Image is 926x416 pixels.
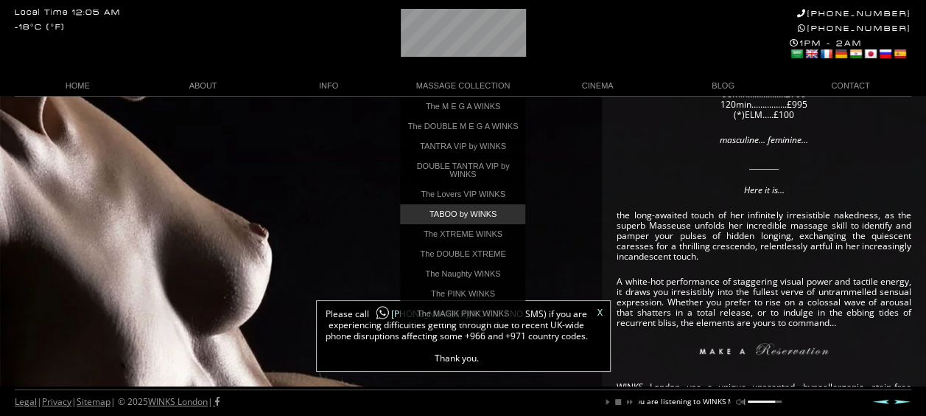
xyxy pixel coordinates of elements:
[617,110,911,120] p: (*)ELM…..£100
[375,305,390,321] img: whatsapp-icon1.png
[15,9,121,17] div: Local Time 12:05 AM
[744,184,785,196] em: Here it is…
[660,76,785,96] a: BLOG
[736,398,745,406] a: mute
[617,382,911,403] p: WINKS London use a unique unscented, hypoallergenic, stain-free massage oil formula, along with s...
[849,48,862,60] a: Hindi
[617,160,911,170] p: ________
[798,24,911,33] a: [PHONE_NUMBER]
[624,398,633,406] a: next
[266,76,391,96] a: INFO
[400,204,525,224] a: TABOO by WINKS
[804,48,818,60] a: English
[400,224,525,244] a: The XTREME WINKS
[400,117,525,136] a: The DOUBLE M E G A WINKS
[369,308,469,320] a: [PHONE_NUMBER]
[871,399,889,404] a: Prev
[617,277,911,328] p: A white-hot performance of staggering visual power and tactile energy, it draws you irresistibly ...
[400,264,525,284] a: The Naughty WINKS
[819,48,832,60] a: French
[324,308,589,364] span: Please call (NO TXT / NO SMS) if you are experiencing difficulties getting through due to recent ...
[790,38,911,62] div: 1PM - 2AM
[42,395,71,408] a: Privacy
[77,395,111,408] a: Sitemap
[893,48,906,60] a: Spanish
[400,184,525,204] a: The Lovers VIP WINKS
[148,395,208,408] a: WINKS London
[15,76,140,96] a: HOME
[535,76,660,96] a: CINEMA
[391,76,535,96] a: MASSAGE COLLECTION
[400,284,525,304] a: The PINK WINKS
[140,76,265,96] a: ABOUT
[597,308,603,317] a: X
[400,156,525,184] a: DOUBLE TANTRA VIP by WINKS
[863,48,877,60] a: Japanese
[603,398,612,406] a: play
[400,136,525,156] a: TANTRA VIP by WINKS
[790,48,803,60] a: Arabic
[720,134,808,146] em: masculine… feminine…
[15,24,65,32] div: -18°C (°F)
[400,244,525,264] a: The DOUBLE XTREME
[15,395,37,408] a: Legal
[400,304,525,324] a: The MAGIK PINK WINKS
[15,390,220,414] div: | | | © 2025 |
[617,210,911,262] p: the long-awaited touch of her infinitely irresistible nakedness, as the superb Masseuse unfolds h...
[614,398,622,406] a: stop
[878,48,891,60] a: Russian
[894,399,911,404] a: Next
[797,9,911,18] a: [PHONE_NUMBER]
[656,343,872,365] img: make_a_reservation
[834,48,847,60] a: German
[617,100,911,110] p: 120min…………….£995
[786,76,911,96] a: CONTACT
[400,97,525,117] a: The M E G A WINKS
